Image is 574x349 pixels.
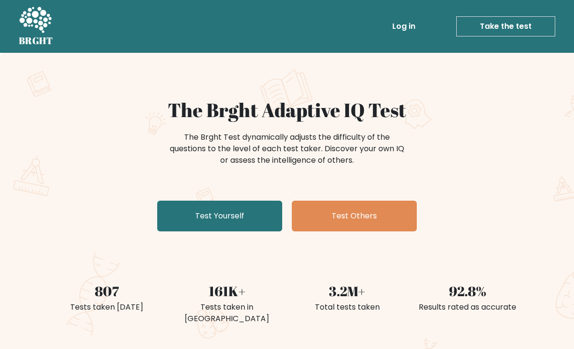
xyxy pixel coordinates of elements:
div: Total tests taken [293,301,401,313]
div: Results rated as accurate [413,301,522,313]
div: 161K+ [173,281,281,301]
div: Tests taken [DATE] [52,301,161,313]
a: Test Yourself [157,201,282,231]
div: 92.8% [413,281,522,301]
div: The Brght Test dynamically adjusts the difficulty of the questions to the level of each test take... [167,132,407,166]
div: 3.2M+ [293,281,401,301]
div: 807 [52,281,161,301]
a: Test Others [292,201,417,231]
h1: The Brght Adaptive IQ Test [52,99,522,122]
a: BRGHT [19,4,53,49]
a: Take the test [456,16,555,36]
h5: BRGHT [19,35,53,47]
div: Tests taken in [GEOGRAPHIC_DATA] [173,301,281,325]
a: Log in [388,17,419,36]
